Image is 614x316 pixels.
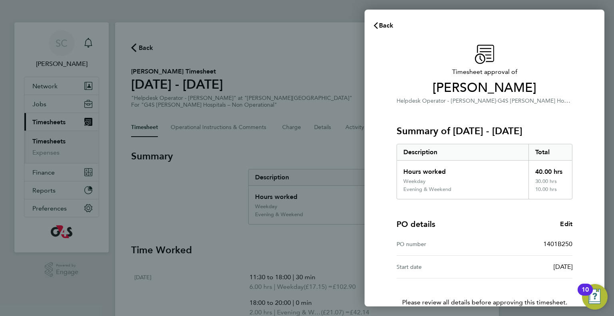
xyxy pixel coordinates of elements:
[528,178,572,186] div: 30.00 hrs
[397,67,572,77] span: Timesheet approval of
[543,240,572,248] span: 1401B250
[397,262,484,272] div: Start date
[397,144,528,160] div: Description
[582,290,589,300] div: 10
[528,161,572,178] div: 40.00 hrs
[528,186,572,199] div: 10.00 hrs
[582,284,608,310] button: Open Resource Center, 10 new notifications
[365,18,402,34] button: Back
[397,219,435,230] h4: PO details
[560,220,572,228] span: Edit
[397,161,528,178] div: Hours worked
[397,144,572,199] div: Summary of 18 - 24 Aug 2025
[397,239,484,249] div: PO number
[379,22,394,29] span: Back
[403,186,451,193] div: Evening & Weekend
[403,178,426,185] div: Weekday
[496,97,498,104] span: ·
[484,262,572,272] div: [DATE]
[528,144,572,160] div: Total
[397,125,572,137] h3: Summary of [DATE] - [DATE]
[397,97,496,104] span: Helpdesk Operator - [PERSON_NAME]
[560,219,572,229] a: Edit
[397,80,572,96] span: [PERSON_NAME]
